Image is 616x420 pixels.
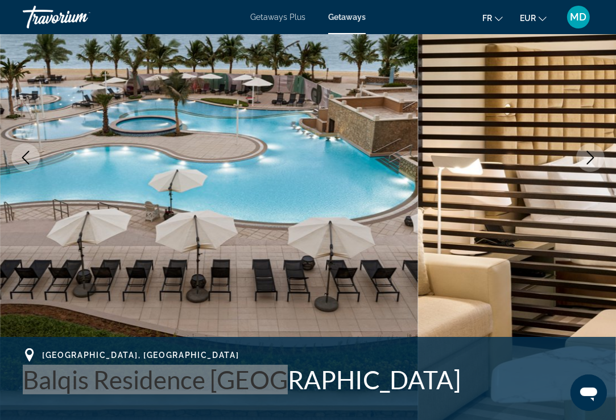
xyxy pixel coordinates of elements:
button: Change currency [520,10,547,26]
button: Previous image [11,143,40,172]
button: Change language [482,10,503,26]
span: EUR [520,14,536,23]
span: [GEOGRAPHIC_DATA], [GEOGRAPHIC_DATA] [42,351,239,360]
button: Next image [576,143,605,172]
a: Getaways [328,13,366,22]
h1: Balqis Residence [GEOGRAPHIC_DATA] [23,365,593,394]
a: Getaways Plus [250,13,305,22]
button: User Menu [564,5,593,29]
iframe: Bouton de lancement de la fenêtre de messagerie [570,374,607,411]
span: fr [482,14,492,23]
span: MD [570,11,587,23]
a: Travorium [23,2,137,32]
